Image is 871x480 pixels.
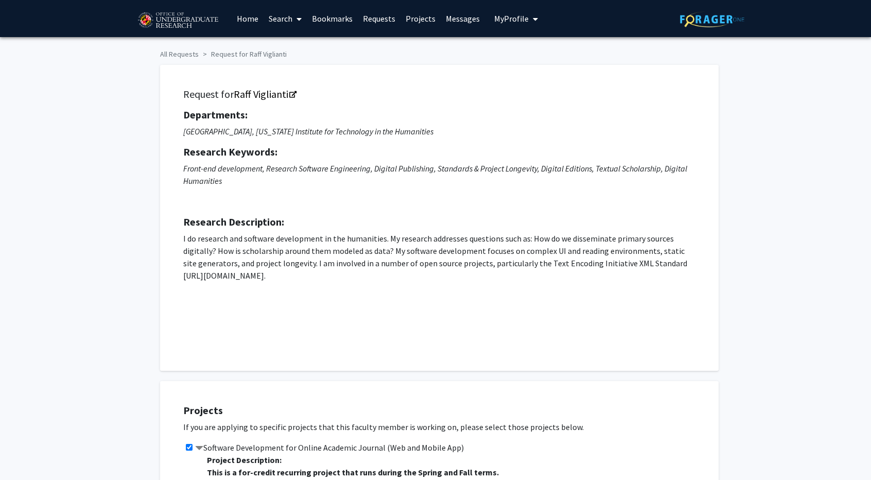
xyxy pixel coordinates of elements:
strong: Research Keywords: [183,145,277,158]
a: Requests [358,1,400,37]
strong: Departments: [183,108,248,121]
p: Front-end development, Research Software Engineering, Digital Publishing, Standards & Project Lon... [183,162,695,187]
a: Home [232,1,264,37]
p: I do research and software development in the humanities. My research addresses questions such as... [183,232,695,282]
a: Bookmarks [307,1,358,37]
p: If you are applying to specific projects that this faculty member is working on, please select th... [183,421,708,433]
a: All Requests [160,49,199,59]
strong: Research Description: [183,215,284,228]
a: Search [264,1,307,37]
a: Messages [441,1,485,37]
strong: This is a for-credit recurring project that runs during the Spring and Fall terms. [207,467,499,477]
i: [GEOGRAPHIC_DATA], [US_STATE] Institute for Technology in the Humanities [183,126,433,136]
strong: Projects [183,404,223,417]
label: Software Development for Online Academic Journal (Web and Mobile App) [195,441,464,454]
img: ForagerOne Logo [680,11,744,27]
span: My Profile [494,13,529,24]
h5: Request for [183,88,695,100]
ol: breadcrumb [160,45,711,60]
img: University of Maryland Logo [134,8,221,33]
iframe: Chat [8,434,44,472]
a: Projects [400,1,441,37]
li: Request for Raff Viglianti [199,49,287,60]
a: Opens in a new tab [234,88,295,100]
b: Project Description: [207,455,282,465]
